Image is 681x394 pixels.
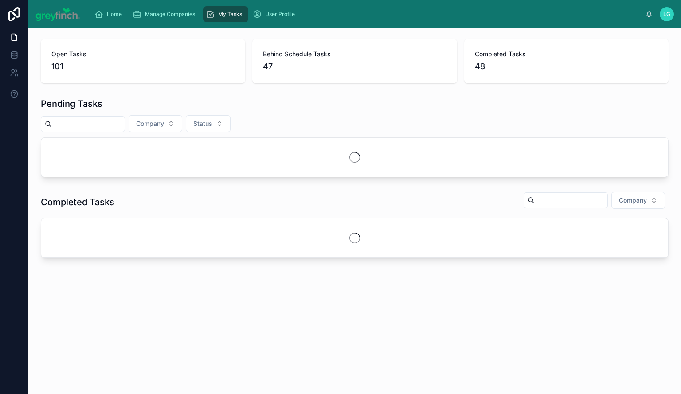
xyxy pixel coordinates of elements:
span: User Profile [265,11,295,18]
a: My Tasks [203,6,248,22]
img: App logo [35,7,80,21]
a: Home [92,6,128,22]
span: Open Tasks [51,50,235,59]
span: My Tasks [218,11,242,18]
h1: Completed Tasks [41,196,114,208]
span: Behind Schedule Tasks [263,50,446,59]
span: Company [619,196,647,205]
button: Select Button [186,115,231,132]
span: 48 [475,60,658,73]
span: 47 [263,60,446,73]
button: Select Button [129,115,182,132]
a: User Profile [250,6,301,22]
span: Status [193,119,212,128]
span: LG [663,11,670,18]
span: Manage Companies [145,11,195,18]
span: Completed Tasks [475,50,658,59]
span: Home [107,11,122,18]
a: Manage Companies [130,6,201,22]
button: Select Button [611,192,665,209]
div: scrollable content [87,4,646,24]
h1: Pending Tasks [41,98,102,110]
span: Company [136,119,164,128]
span: 101 [51,60,235,73]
